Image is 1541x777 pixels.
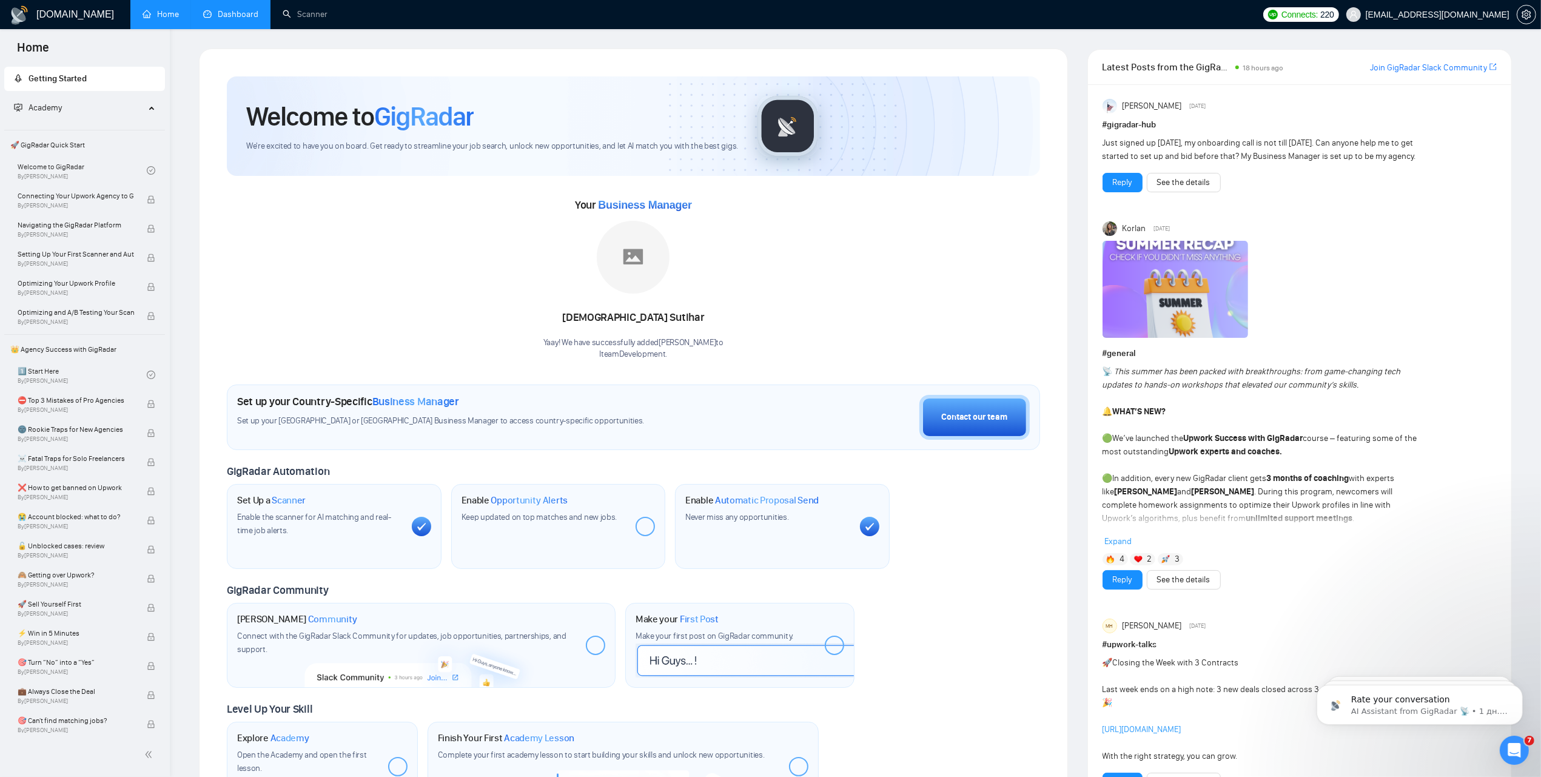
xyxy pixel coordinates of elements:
div: Just signed up [DATE], my onboarding call is not till [DATE]. Can anyone help me to get started t... [1103,136,1418,163]
li: Getting Started [4,67,165,91]
span: 3 [1175,553,1180,565]
h1: Finish Your First [438,732,574,744]
span: By [PERSON_NAME] [18,436,134,443]
h1: # upwork-talks [1103,638,1497,651]
span: By [PERSON_NAME] [18,552,134,559]
button: Reply [1103,173,1143,192]
span: lock [147,487,155,496]
span: ❌ How to get banned on Upwork [18,482,134,494]
span: lock [147,691,155,699]
span: ☠️ Fatal Traps for Solo Freelancers [18,452,134,465]
img: 🚀 [1161,555,1170,563]
span: Connecting Your Upwork Agency to GigRadar [18,190,134,202]
h1: Explore [237,732,309,744]
img: slackcommunity-bg.png [305,631,537,687]
span: Set up your [GEOGRAPHIC_DATA] or [GEOGRAPHIC_DATA] Business Manager to access country-specific op... [237,415,713,427]
img: upwork-logo.png [1268,10,1278,19]
span: 🎯 Turn “No” into a “Yes” [18,656,134,668]
span: 🔔 [1103,406,1113,417]
span: 📡 [1103,366,1113,377]
span: 4 [1120,553,1124,565]
a: Reply [1113,176,1132,189]
img: Anisuzzaman Khan [1103,99,1117,113]
span: Korlan [1122,222,1146,235]
span: lock [147,720,155,728]
h1: [PERSON_NAME] [237,613,357,625]
span: Automatic Proposal Send [715,494,819,506]
p: IteamDevelopment . [543,349,723,360]
a: Join GigRadar Slack Community [1370,61,1487,75]
span: 18 hours ago [1243,64,1283,72]
span: By [PERSON_NAME] [18,465,134,472]
span: lock [147,633,155,641]
span: Connects: [1281,8,1318,21]
button: See the details [1147,173,1221,192]
span: Your [575,198,692,212]
span: Academy [270,732,309,744]
iframe: Intercom live chat [1500,736,1529,765]
span: 🚀 [1103,658,1113,668]
span: lock [147,283,155,291]
span: rocket [14,74,22,82]
h1: Enable [685,494,819,506]
span: 7 [1525,736,1534,745]
span: check-circle [147,371,155,379]
span: Connect with the GigRadar Slack Community for updates, job opportunities, partnerships, and support. [237,631,566,654]
span: fund-projection-screen [14,103,22,112]
div: Contact our team [941,411,1008,424]
span: lock [147,400,155,408]
span: Never miss any opportunities. [685,512,788,522]
div: Closing the Week with 3 Contracts Last week ends on a high note: 3 new deals closed across 3 diff... [1103,656,1418,763]
img: logo [10,5,29,25]
div: Yaay! We have successfully added [PERSON_NAME] to [543,337,723,360]
img: 🔥 [1106,555,1115,563]
span: By [PERSON_NAME] [18,727,134,734]
img: ❤️ [1134,555,1143,563]
span: By [PERSON_NAME] [18,668,134,676]
span: By [PERSON_NAME] [18,289,134,297]
em: This summer has been packed with breakthroughs: from game-changing tech updates to hands-on works... [1103,366,1401,390]
span: lock [147,662,155,670]
span: By [PERSON_NAME] [18,639,134,647]
span: 👑 Agency Success with GigRadar [5,337,164,362]
span: ⛔ Top 3 Mistakes of Pro Agencies [18,394,134,406]
span: We're excited to have you on board. Get ready to streamline your job search, unlock new opportuni... [246,141,738,152]
span: Getting Started [29,73,87,84]
button: See the details [1147,570,1221,590]
span: Academy [14,103,62,113]
span: By [PERSON_NAME] [18,260,134,267]
span: double-left [144,748,156,761]
strong: [PERSON_NAME] [1115,486,1178,497]
h1: # gigradar-hub [1103,118,1497,132]
span: Home [7,39,59,64]
span: user [1349,10,1358,19]
strong: Upwork Success with GigRadar [1184,433,1303,443]
span: 🟢 [1103,473,1113,483]
span: 💼 Always Close the Deal [18,685,134,698]
span: 🟢 [1103,433,1113,443]
span: Business Manager [372,395,459,408]
span: Open the Academy and open the first lesson. [237,750,367,773]
span: 🔓 Unblocked cases: review [18,540,134,552]
span: 2 [1147,553,1152,565]
span: lock [147,312,155,320]
span: lock [147,604,155,612]
h1: Enable [462,494,568,506]
a: See the details [1157,176,1210,189]
img: gigradar-logo.png [757,96,818,156]
span: GigRadar Community [227,584,329,597]
span: lock [147,224,155,233]
a: setting [1517,10,1536,19]
span: By [PERSON_NAME] [18,610,134,617]
img: Korlan [1103,221,1117,236]
a: homeHome [143,9,179,19]
span: Academy [29,103,62,113]
span: By [PERSON_NAME] [18,523,134,530]
span: 😭 Account blocked: what to do? [18,511,134,523]
span: lock [147,458,155,466]
span: By [PERSON_NAME] [18,494,134,501]
h1: Set Up a [237,494,306,506]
